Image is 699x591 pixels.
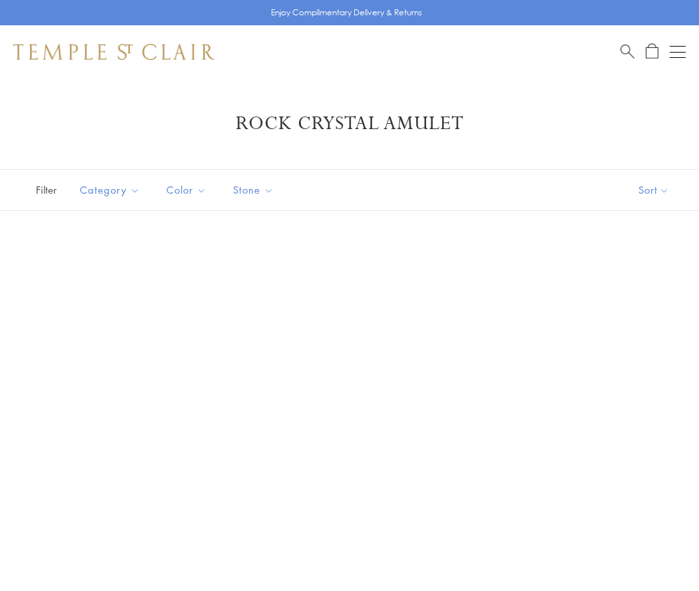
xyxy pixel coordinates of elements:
[13,44,214,60] img: Temple St. Clair
[670,44,686,60] button: Open navigation
[73,182,150,198] span: Category
[156,175,216,205] button: Color
[223,175,284,205] button: Stone
[70,175,150,205] button: Category
[160,182,216,198] span: Color
[608,170,699,210] button: Show sort by
[226,182,284,198] span: Stone
[271,6,422,19] p: Enjoy Complimentary Delivery & Returns
[620,43,634,60] a: Search
[33,112,666,136] h1: Rock Crystal Amulet
[646,43,658,60] a: Open Shopping Bag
